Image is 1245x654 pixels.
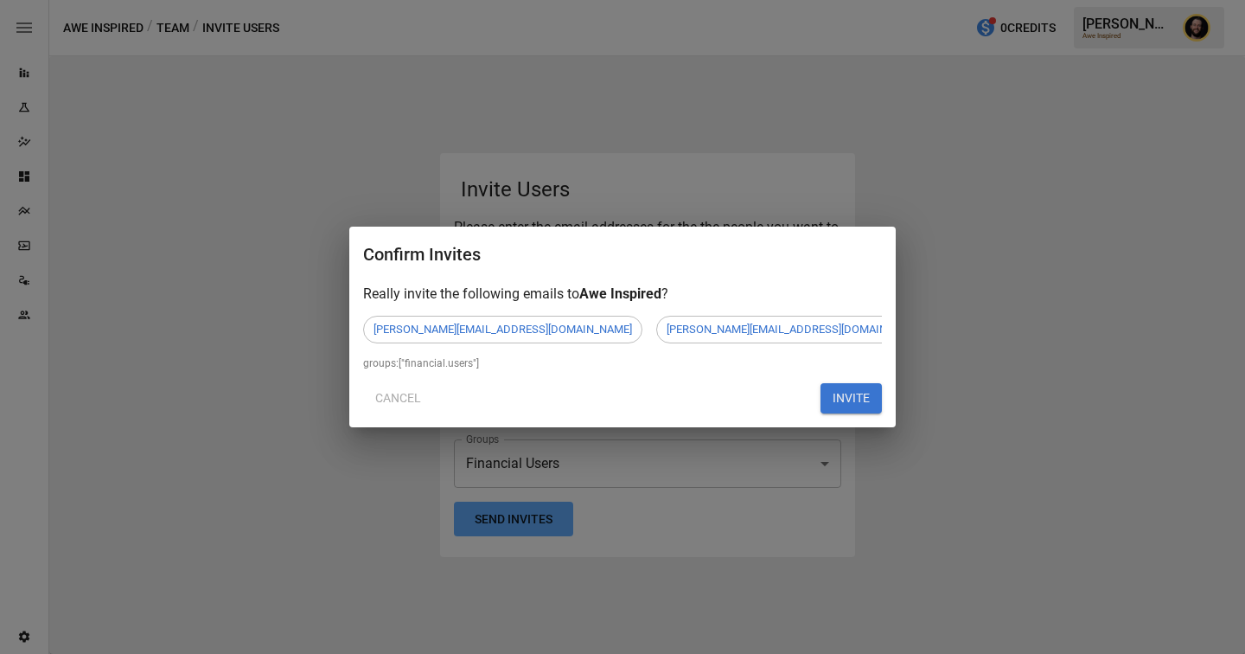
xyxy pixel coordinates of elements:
button: Cancel [363,383,433,414]
div: groups: ["financial.users"] [363,357,882,369]
div: Really invite the following emails to ? [363,285,882,302]
span: [PERSON_NAME][EMAIL_ADDRESS][DOMAIN_NAME] [657,323,935,336]
button: INVITE [820,383,882,414]
h2: Confirm Invites [363,240,882,285]
span: Awe Inspired [579,285,661,302]
span: [PERSON_NAME][EMAIL_ADDRESS][DOMAIN_NAME] [364,323,642,336]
